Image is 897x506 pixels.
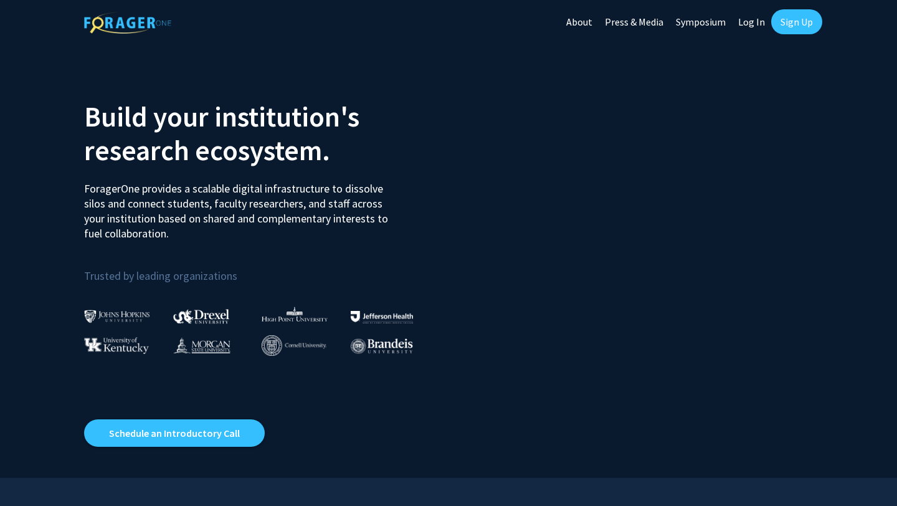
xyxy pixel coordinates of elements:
img: Thomas Jefferson University [351,311,413,323]
img: Brandeis University [351,338,413,354]
a: Opens in a new tab [84,419,265,447]
p: ForagerOne provides a scalable digital infrastructure to dissolve silos and connect students, fac... [84,172,397,241]
img: High Point University [262,307,328,322]
a: Sign Up [771,9,822,34]
img: ForagerOne Logo [84,12,171,34]
img: Cornell University [262,335,326,356]
img: Johns Hopkins University [84,310,150,323]
h2: Build your institution's research ecosystem. [84,100,439,167]
img: University of Kentucky [84,337,149,354]
p: Trusted by leading organizations [84,251,439,285]
img: Morgan State University [173,337,230,353]
img: Drexel University [173,309,229,323]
